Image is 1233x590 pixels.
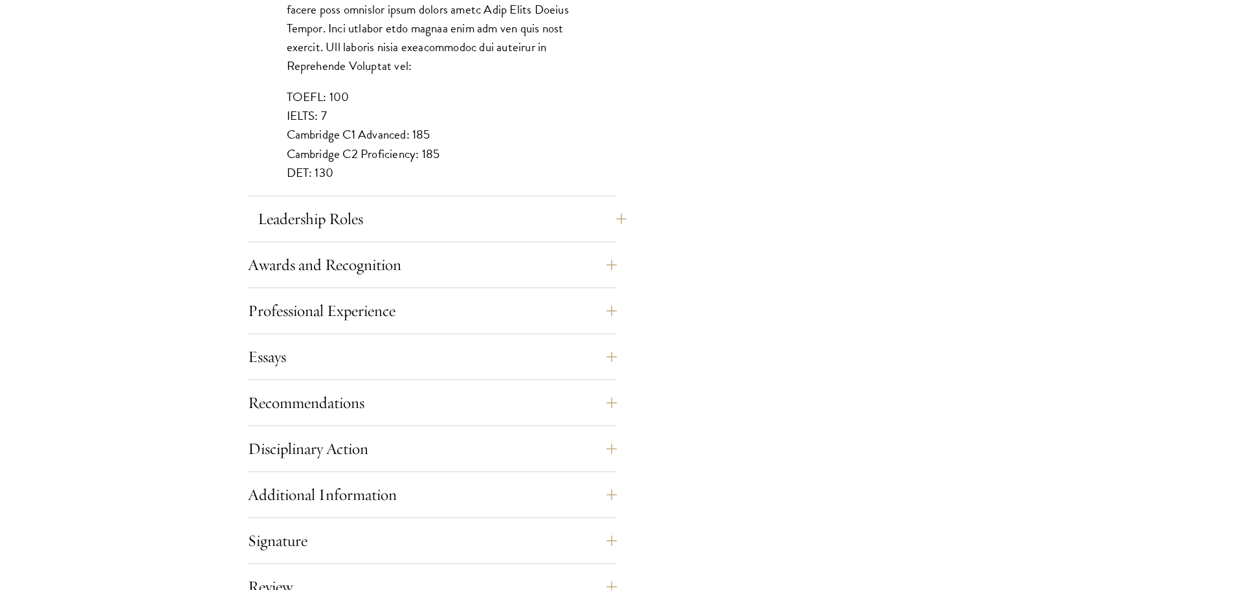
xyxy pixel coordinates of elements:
button: Recommendations [248,387,617,418]
button: Leadership Roles [258,203,627,234]
button: Essays [248,341,617,372]
button: Disciplinary Action [248,433,617,464]
p: TOEFL: 100 IELTS: 7 Cambridge C1 Advanced: 185 Cambridge C2 Proficiency: 185 DET: 130 [287,87,578,181]
button: Additional Information [248,479,617,510]
button: Signature [248,525,617,556]
button: Professional Experience [248,295,617,326]
button: Awards and Recognition [248,249,617,280]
